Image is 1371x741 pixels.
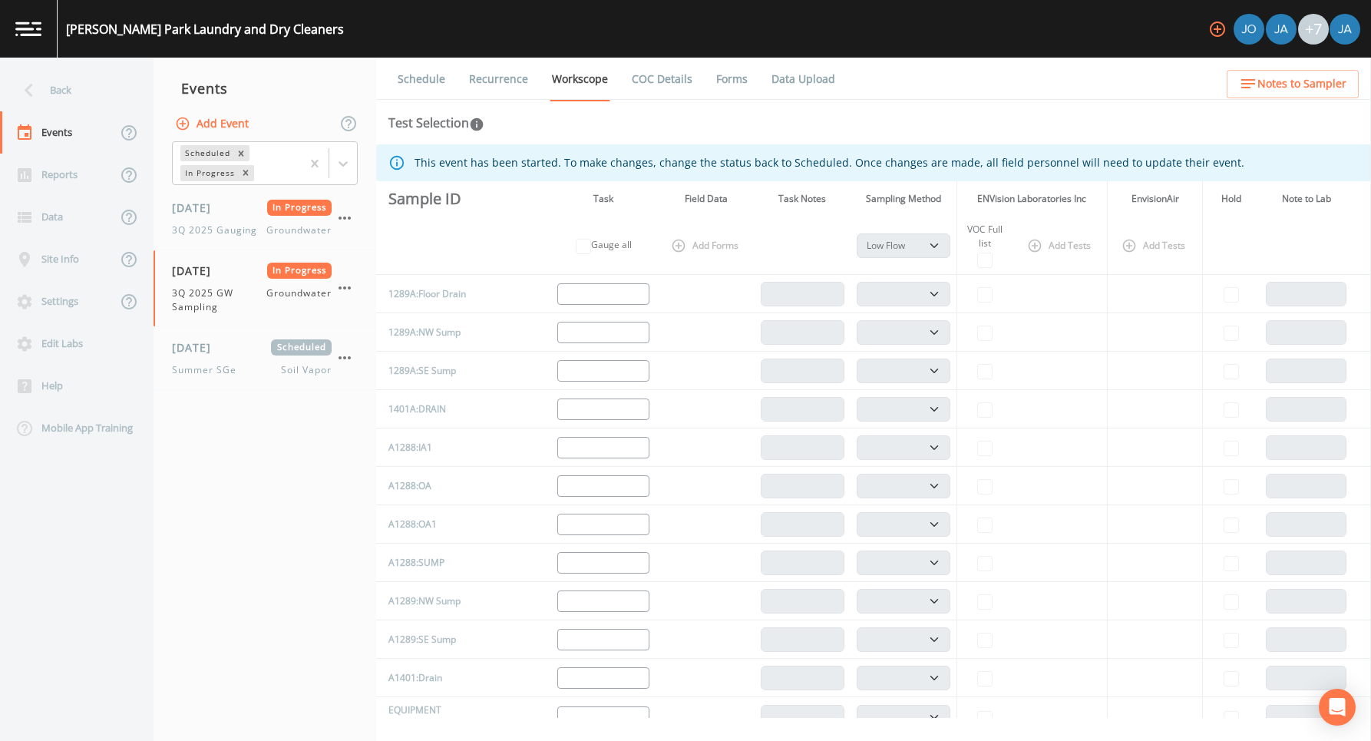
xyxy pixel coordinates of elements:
[1234,14,1264,45] img: eb8b2c35ded0d5aca28d215f14656a61
[1108,181,1202,217] th: EnvisionAir
[172,200,222,216] span: [DATE]
[1257,74,1346,94] span: Notes to Sampler
[172,110,255,138] button: Add Event
[376,390,474,428] td: 1401A:DRAIN
[266,286,332,314] span: Groundwater
[1298,14,1329,45] div: +7
[266,223,332,237] span: Groundwater
[267,200,332,216] span: In Progress
[1266,14,1297,45] img: 747fbe677637578f4da62891070ad3f4
[66,20,344,38] div: [PERSON_NAME] Park Laundry and Dry Cleaners
[415,149,1244,177] div: This event has been started. To make changes, change the status back to Scheduled. Once changes a...
[956,181,1108,217] th: ENVision Laboratories Inc
[376,544,474,582] td: A1288:SUMP
[769,58,837,101] a: Data Upload
[1330,14,1360,45] img: 747fbe677637578f4da62891070ad3f4
[172,339,222,356] span: [DATE]
[267,263,332,279] span: In Progress
[15,22,41,36] img: logo
[376,505,474,544] td: A1288:OA1
[237,165,254,181] div: Remove In Progress
[1233,14,1265,45] div: Josh Dutton
[376,467,474,505] td: A1288:OA
[388,114,484,132] div: Test Selection
[714,58,750,101] a: Forms
[963,223,1007,250] div: VOC Full list
[376,659,474,697] td: A1401:Drain
[469,117,484,132] svg: In this section you'll be able to select the analytical test to run, based on the media type, and...
[629,58,695,101] a: COC Details
[172,286,266,314] span: 3Q 2025 GW Sampling
[172,263,222,279] span: [DATE]
[180,165,237,181] div: In Progress
[180,145,233,161] div: Scheduled
[233,145,249,161] div: Remove Scheduled
[154,327,376,390] a: [DATE]ScheduledSummer SGeSoil Vapor
[376,697,474,738] td: EQUIPMENT BLANK #2
[467,58,530,101] a: Recurrence
[755,181,851,217] th: Task Notes
[281,363,332,377] span: Soil Vapor
[172,363,246,377] span: Summer SGe
[376,428,474,467] td: A1288:IA1
[550,58,610,101] a: Workscope
[550,181,657,217] th: Task
[1202,181,1260,217] th: Hold
[376,313,474,352] td: 1289A:NW Sump
[154,250,376,327] a: [DATE]In Progress3Q 2025 GW SamplingGroundwater
[658,181,755,217] th: Field Data
[154,187,376,250] a: [DATE]In Progress3Q 2025 GaugingGroundwater
[376,181,474,217] th: Sample ID
[1265,14,1297,45] div: Jadda C. Moffett
[154,69,376,108] div: Events
[851,181,956,217] th: Sampling Method
[376,275,474,313] td: 1289A:Floor Drain
[1227,70,1359,98] button: Notes to Sampler
[172,223,266,237] span: 3Q 2025 Gauging
[395,58,448,101] a: Schedule
[376,352,474,390] td: 1289A:SE Sump
[1260,181,1353,217] th: Note to Lab
[376,582,474,620] td: A1289:NW Sump
[376,620,474,659] td: A1289:SE Sump
[591,238,632,252] label: Gauge all
[271,339,332,356] span: Scheduled
[1319,689,1356,726] div: Open Intercom Messenger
